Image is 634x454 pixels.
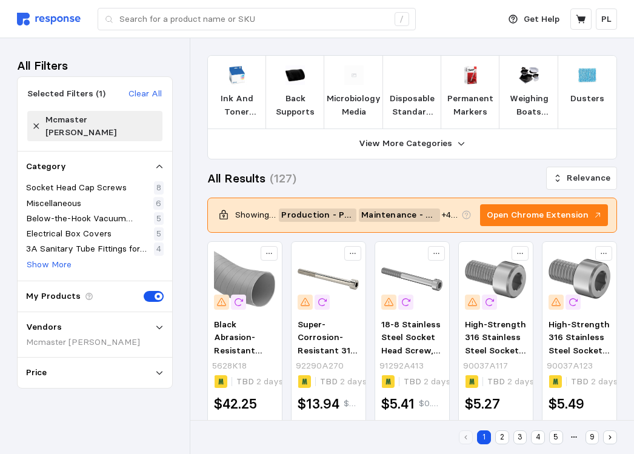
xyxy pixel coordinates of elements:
[214,395,257,413] h2: $42.25
[477,430,491,444] button: 1
[212,359,247,373] p: 5628K18
[381,395,415,413] h2: $5.41
[236,375,283,389] p: TBD
[26,336,164,349] div: Mcmaster [PERSON_NAME]
[338,376,367,387] span: 2 days
[487,209,589,222] p: Open Chrome Extension
[17,58,68,74] h3: All Filters
[571,375,618,389] p: TBD
[461,65,480,85] img: L_SAN2082960_PK_P2.jpg
[531,430,545,444] button: 4
[501,8,567,31] button: Get Help
[17,13,81,25] img: svg%3e
[567,172,610,185] p: Relevance
[361,209,437,221] span: Maintenance - Powders / Location
[156,227,161,241] p: 5
[26,290,81,303] p: My Products
[549,249,610,310] img: 90037a123-@2x_637637684072417222.png
[381,249,442,310] img: 91292a413-@2x_637619460520331035.png
[26,197,81,210] p: Miscellaneous
[509,92,548,118] p: Weighing Boats And Dishes
[601,13,612,26] p: PL
[27,258,72,272] p: Show More
[570,92,604,105] p: Dusters
[235,209,276,222] p: Showing results for
[215,92,259,118] p: Ink And Toner Cartridges
[487,375,534,389] p: TBD
[421,376,450,387] span: 2 days
[320,375,367,389] p: TBD
[296,359,344,373] p: 92290A270
[419,397,442,410] p: $0.541 / unit
[26,212,152,225] p: Below-the-Hook Vacuum Lifters
[404,375,450,389] p: TBD
[402,65,422,85] img: Image_3_AA_Intense_55EC97__WWPF_v1
[379,359,424,373] p: 91292A413
[359,137,452,150] p: View More Categories
[390,92,435,118] p: Disposable Standard Batteries
[513,430,527,444] button: 3
[327,92,381,118] p: Microbiology Media
[519,65,538,85] img: MHZ_B6501B.webp
[463,359,508,373] p: 90037A117
[547,359,593,373] p: 90037A123
[596,8,617,30] button: PL
[119,8,388,30] input: Search for a product name or SKU
[254,376,283,387] span: 2 days
[26,181,127,195] p: Socket Head Cap Screws
[285,65,305,85] img: L_CMDOFSS.jpg
[214,319,274,422] span: Black Abrasion-Resistant Duct Hose for Dust, Very Flexible, 16" ID, 16-7/16" OD
[381,319,441,395] span: 18-8 Stainless Steel Socket Head Screw, M6 x 1 mm Thread, 60 mm Long
[495,430,509,444] button: 2
[156,212,161,225] p: 5
[26,227,112,241] p: Electrical Box Covers
[27,87,105,100] div: Selected Filters (1)
[447,92,493,118] p: Permanent Markers
[26,160,66,173] p: Category
[156,197,161,210] p: 6
[549,395,584,413] h2: $5.49
[465,319,526,409] span: High-Strength 316 Stainless Steel Socket Head Screw M5 x 0.80 mm Thread, 10 mm Long
[45,113,158,139] div: Mcmaster [PERSON_NAME]
[281,209,353,221] span: Production - Powders / Location
[208,129,616,159] button: View More Categories
[465,249,526,310] img: 90037a117-@2x_637637681156424956.png
[298,319,357,435] span: Super-Corrosion-Resistant 316 Stainless Steel Socket Head Screw, M5 x 0.8 mm Thread, 60 mm Long
[298,249,359,310] img: 92290A270_0bad4f86-6217-45ae-b7b8-69c00dc1e74a@4x_6q5ud_1742915211.png
[480,204,608,226] button: Open Chrome Extension
[549,430,563,444] button: 5
[395,12,409,27] div: /
[586,430,599,444] button: 9
[26,258,72,272] button: Show More
[156,242,161,256] p: 4
[549,319,610,409] span: High-Strength 316 Stainless Steel Socket Head Screw M6 x 1.00 mm Thread, 10 mm Long
[465,395,500,413] h2: $5.27
[270,170,296,187] h3: (127)
[442,209,459,222] span: + 4 more
[578,65,597,85] img: S-25720
[26,242,152,256] p: 3A Sanitary Tube Fittings for Food & Dairy
[207,170,265,187] h3: All Results
[298,395,339,413] h2: $13.94
[524,13,559,26] p: Get Help
[589,376,618,387] span: 2 days
[156,181,161,195] p: 8
[26,321,62,334] p: Vendors
[227,65,247,85] img: L_Epson-Box.JPG
[128,87,162,101] button: Clear All
[546,167,617,190] button: Relevance
[26,366,47,379] p: Price
[344,65,364,85] img: svg%3e
[344,397,359,410] p: $1.394 / unit
[505,376,534,387] span: 2 days
[276,92,315,118] p: Back Supports
[214,249,275,310] img: 9480t3-@halfx_637206595357843046.png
